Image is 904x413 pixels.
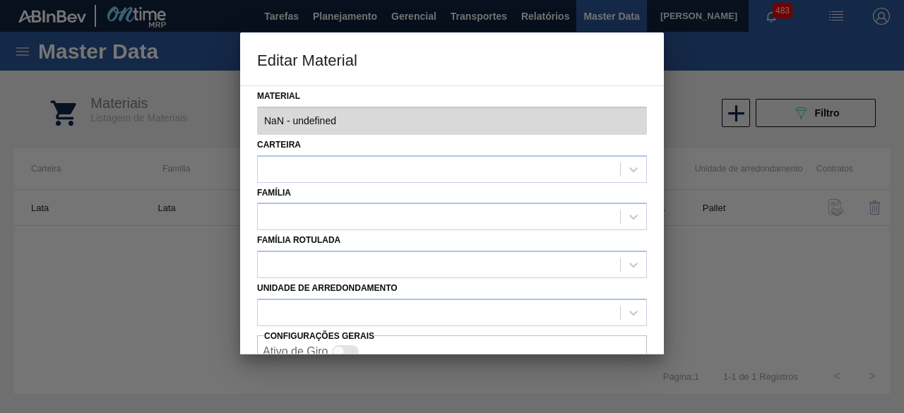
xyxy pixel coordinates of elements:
[263,345,328,357] label: Ativo de Giro
[257,283,398,293] label: Unidade de arredondamento
[240,32,664,86] h3: Editar Material
[257,86,647,107] label: Material
[264,331,374,341] label: Configurações Gerais
[257,188,291,198] label: Família
[257,140,301,150] label: Carteira
[257,235,340,245] label: Família Rotulada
